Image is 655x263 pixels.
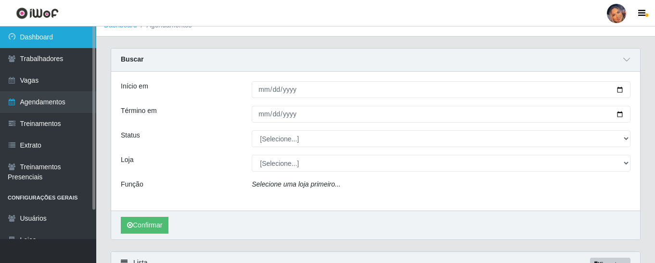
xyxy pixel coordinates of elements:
[252,106,630,123] input: 00/00/0000
[121,55,143,63] strong: Buscar
[121,179,143,189] label: Função
[121,81,148,91] label: Início em
[121,217,168,234] button: Confirmar
[121,106,157,116] label: Término em
[121,155,133,165] label: Loja
[121,130,140,140] label: Status
[252,81,630,98] input: 00/00/0000
[252,180,340,188] i: Selecione uma loja primeiro...
[16,7,59,19] img: CoreUI Logo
